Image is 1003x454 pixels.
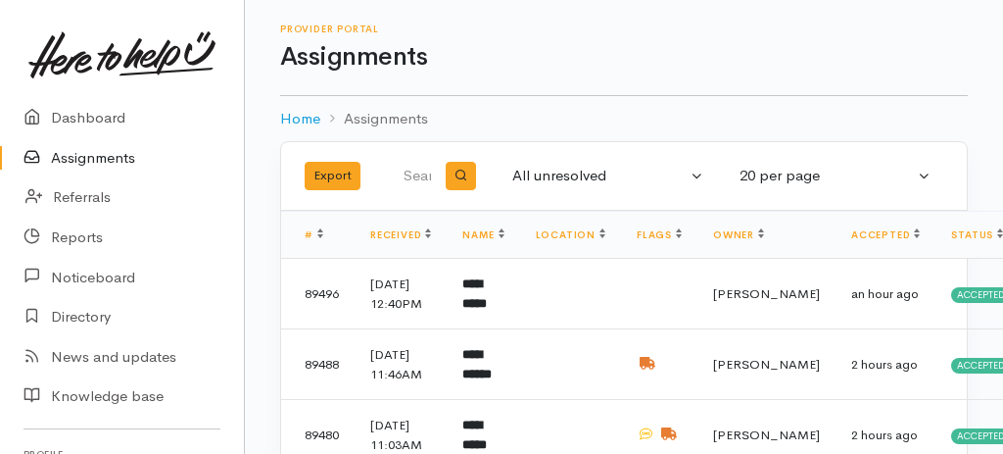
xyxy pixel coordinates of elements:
a: Flags [637,228,682,241]
div: 20 per page [740,165,914,187]
button: 20 per page [728,157,943,195]
h6: Provider Portal [280,24,968,34]
td: [DATE] 12:40PM [355,259,447,329]
a: # [305,228,323,241]
a: Status [951,228,1003,241]
time: 2 hours ago [851,356,918,373]
a: Name [462,228,503,241]
td: 89488 [281,329,355,400]
time: an hour ago [851,285,919,302]
a: Received [370,228,431,241]
nav: breadcrumb [280,96,968,142]
time: 2 hours ago [851,427,918,443]
a: Accepted [851,228,920,241]
h1: Assignments [280,43,968,72]
input: Search [403,153,435,200]
span: [PERSON_NAME] [713,427,820,443]
button: All unresolved [501,157,716,195]
span: [PERSON_NAME] [713,356,820,373]
td: 89496 [281,259,355,329]
button: Export [305,162,360,190]
a: Location [536,228,605,241]
li: Assignments [320,108,428,130]
span: [PERSON_NAME] [713,285,820,302]
td: [DATE] 11:46AM [355,329,447,400]
a: Home [280,108,320,130]
a: Owner [713,228,764,241]
div: All unresolved [512,165,687,187]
